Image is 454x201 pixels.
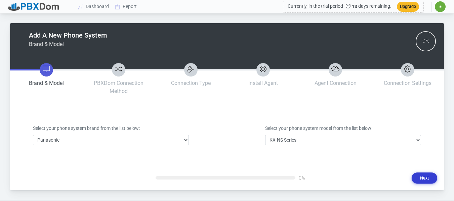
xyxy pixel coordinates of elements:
[248,80,278,86] span: Install Agent
[75,0,112,13] a: Dashboard
[29,41,107,47] h6: Brand & Model
[439,5,442,9] span: ✷
[384,80,431,86] span: Connection Settings
[112,0,140,13] a: Report
[29,80,64,86] span: Brand & Model
[422,38,429,45] div: 0%
[94,80,143,94] span: PBXDom Connection Method
[288,4,391,9] span: Currently, in the trial period days remaining.
[391,4,419,9] a: Upgrade
[171,80,211,86] span: Connection Type
[29,31,107,39] h4: Add A New Phone System
[343,4,357,9] b: 13
[295,174,306,181] div: 0%
[33,125,140,132] label: Select your phone system brand from the list below:
[397,2,419,11] button: Upgrade
[435,1,446,12] button: ✷
[315,80,357,86] span: Agent Connection
[265,125,372,132] label: Select your phone system model from the list below:
[412,172,437,184] button: Next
